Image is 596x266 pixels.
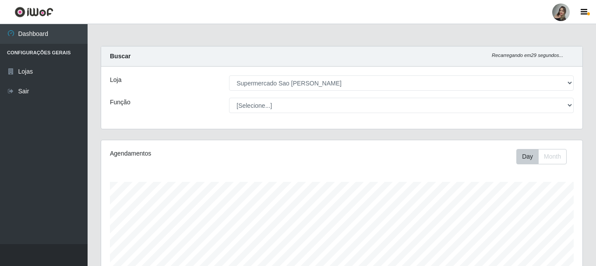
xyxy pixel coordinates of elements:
div: Toolbar with button groups [516,149,574,164]
strong: Buscar [110,53,130,60]
div: Agendamentos [110,149,296,158]
label: Loja [110,75,121,85]
i: Recarregando em 29 segundos... [492,53,563,58]
img: CoreUI Logo [14,7,53,18]
button: Day [516,149,539,164]
label: Função [110,98,130,107]
div: First group [516,149,567,164]
button: Month [538,149,567,164]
